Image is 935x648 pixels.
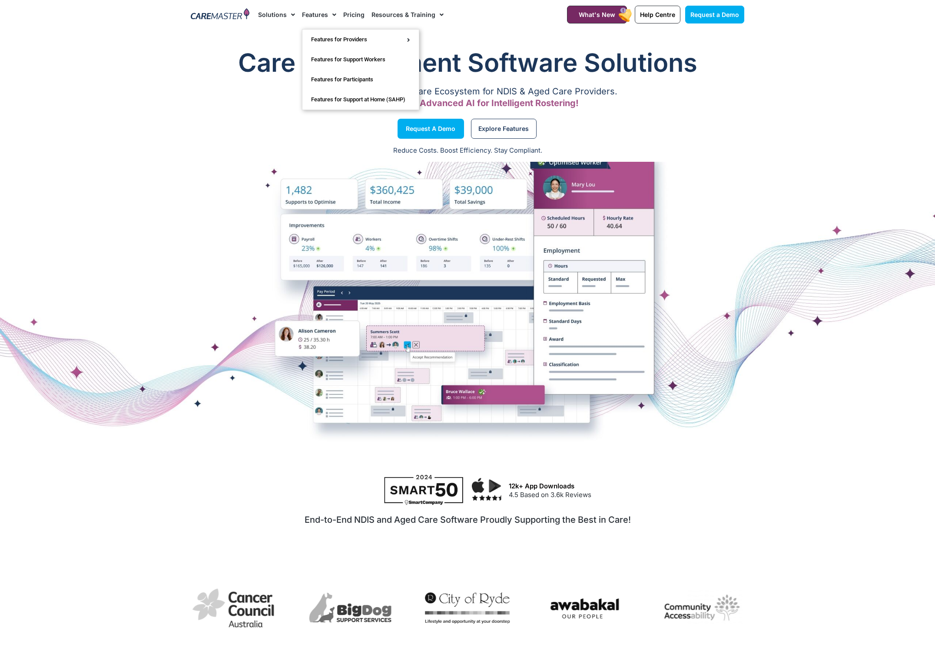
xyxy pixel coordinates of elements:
img: CareMaster Logo [191,8,249,21]
h3: 12k+ App Downloads [509,482,740,490]
a: What's New [567,6,627,23]
a: Explore Features [471,119,537,139]
img: 1690780187010.jpg [660,586,744,630]
h2: End-to-End NDIS and Aged Care Software Proudly Supporting the Best in Care! [196,514,739,525]
p: A Comprehensive Software Ecosystem for NDIS & Aged Care Providers. [191,89,744,94]
a: Features for Support at Home (SAHP) [302,90,419,110]
a: Features for Participants [302,70,419,90]
div: Image Carousel [191,576,744,643]
div: 5 / 7 [542,590,627,630]
img: 1635806250_vqoB0_.png [542,590,627,627]
p: Reduce Costs. Boost Efficiency. Stay Compliant. [5,146,930,156]
span: Request a Demo [690,11,739,18]
ul: Features [302,29,419,110]
a: Features for Support Workers [302,50,419,70]
a: Request a Demo [398,119,464,139]
a: Help Centre [635,6,680,23]
span: Help Centre [640,11,675,18]
span: Now Featuring Advanced AI for Intelligent Rostering! [356,98,579,108]
div: 6 / 7 [660,586,744,633]
a: Request a Demo [685,6,744,23]
span: What's New [579,11,615,18]
img: cancer-council-australia-logo-vector.png [191,585,275,631]
div: 4 / 7 [425,592,510,627]
img: 2022-City-of-Ryde-Logo-One-line-tag_Full-Colour.jpg [425,592,510,624]
img: 263fe684f9ca25cbbbe20494344166dc.webp [308,591,393,625]
span: Request a Demo [406,127,455,131]
div: 2 / 7 [191,585,275,635]
a: Features for Providers [302,30,419,50]
p: 4.5 Based on 3.6k Reviews [509,490,740,500]
div: 3 / 7 [308,591,393,628]
span: Explore Features [478,127,529,131]
h1: Care Management Software Solutions [191,45,744,80]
